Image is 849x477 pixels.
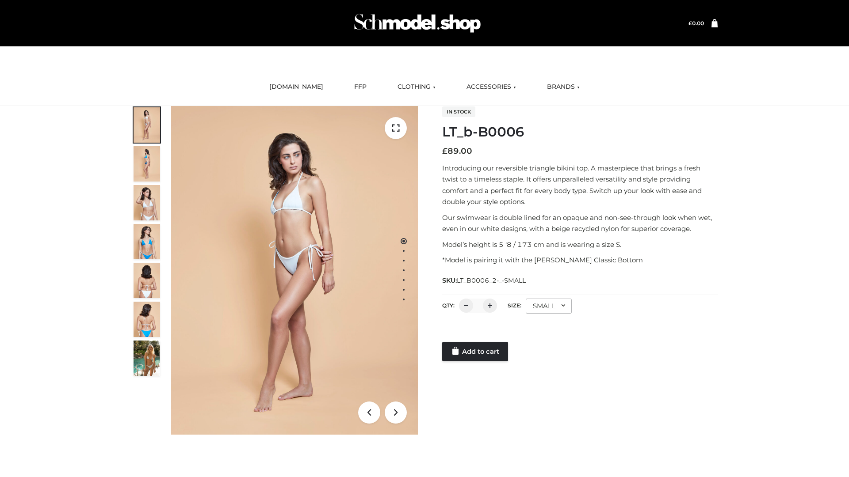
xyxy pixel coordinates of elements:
[442,302,455,309] label: QTY:
[688,20,704,26] bdi: 0.00
[442,275,527,286] span: SKU:
[457,276,526,284] span: LT_B0006_2-_-SMALL
[134,107,160,143] img: ArielClassicBikiniTop_CloudNine_AzureSky_OW114ECO_1-scaled.jpg
[351,6,484,41] img: Schmodel Admin 964
[526,299,572,314] div: SMALL
[442,254,718,266] p: *Model is pairing it with the [PERSON_NAME] Classic Bottom
[442,146,472,156] bdi: 89.00
[442,106,475,117] span: In stock
[442,163,718,208] p: Introducing our reversible triangle bikini top. A masterpiece that brings a fresh twist to a time...
[134,224,160,259] img: ArielClassicBikiniTop_CloudNine_AzureSky_OW114ECO_4-scaled.jpg
[688,20,704,26] a: £0.00
[134,146,160,182] img: ArielClassicBikiniTop_CloudNine_AzureSky_OW114ECO_2-scaled.jpg
[171,106,418,435] img: ArielClassicBikiniTop_CloudNine_AzureSky_OW114ECO_1
[134,185,160,220] img: ArielClassicBikiniTop_CloudNine_AzureSky_OW114ECO_3-scaled.jpg
[508,302,521,309] label: Size:
[460,77,523,97] a: ACCESSORIES
[442,239,718,250] p: Model’s height is 5 ‘8 / 173 cm and is wearing a size S.
[134,263,160,298] img: ArielClassicBikiniTop_CloudNine_AzureSky_OW114ECO_7-scaled.jpg
[348,77,373,97] a: FFP
[263,77,330,97] a: [DOMAIN_NAME]
[442,342,508,361] a: Add to cart
[442,124,718,140] h1: LT_b-B0006
[688,20,692,26] span: £
[540,77,586,97] a: BRANDS
[134,341,160,376] img: Arieltop_CloudNine_AzureSky2.jpg
[442,212,718,235] p: Our swimwear is double lined for an opaque and non-see-through look when wet, even in our white d...
[442,146,447,156] span: £
[134,302,160,337] img: ArielClassicBikiniTop_CloudNine_AzureSky_OW114ECO_8-scaled.jpg
[391,77,442,97] a: CLOTHING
